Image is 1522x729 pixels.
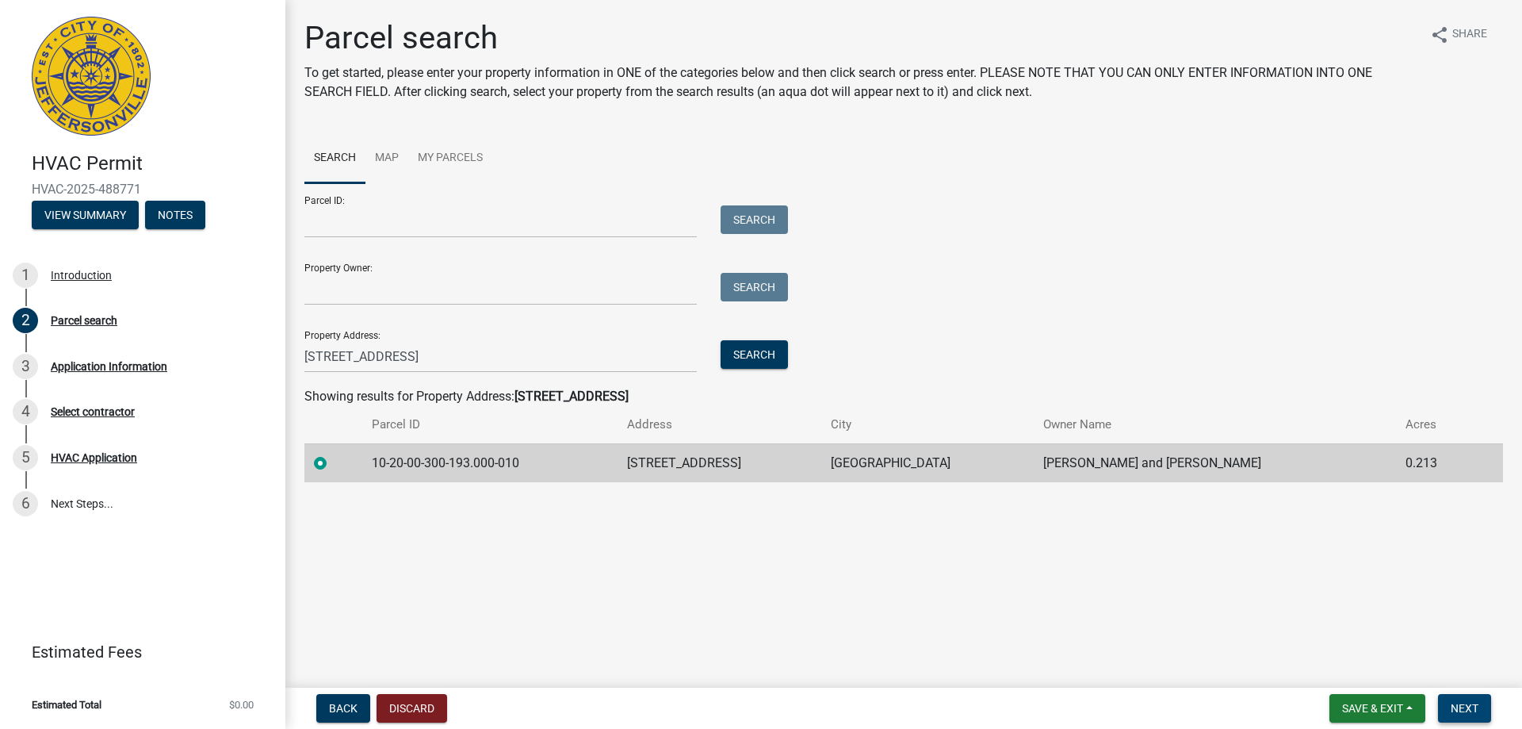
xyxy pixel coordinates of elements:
td: [STREET_ADDRESS] [618,443,821,482]
a: Estimated Fees [13,636,260,668]
td: [PERSON_NAME] and [PERSON_NAME] [1034,443,1397,482]
div: 6 [13,491,38,516]
a: My Parcels [408,133,492,184]
td: 0.213 [1396,443,1474,482]
img: City of Jeffersonville, Indiana [32,17,151,136]
span: Share [1452,25,1487,44]
th: City [821,406,1034,443]
div: 3 [13,354,38,379]
th: Acres [1396,406,1474,443]
span: $0.00 [229,700,254,710]
div: Application Information [51,361,167,372]
span: Save & Exit [1342,702,1403,715]
wm-modal-confirm: Notes [145,209,205,222]
div: Showing results for Property Address: [304,387,1503,406]
a: Search [304,133,365,184]
button: Back [316,694,370,723]
span: Back [329,702,358,715]
button: Search [721,205,788,234]
button: shareShare [1417,19,1500,50]
button: Search [721,273,788,301]
button: Next [1438,694,1491,723]
div: 2 [13,308,38,333]
button: Save & Exit [1329,694,1425,723]
th: Owner Name [1034,406,1397,443]
span: HVAC-2025-488771 [32,182,254,197]
span: Next [1451,702,1478,715]
button: Discard [377,694,447,723]
h4: HVAC Permit [32,152,273,175]
td: 10-20-00-300-193.000-010 [362,443,617,482]
td: [GEOGRAPHIC_DATA] [821,443,1034,482]
div: 4 [13,399,38,424]
button: View Summary [32,201,139,229]
div: Parcel search [51,315,117,326]
div: Select contractor [51,406,135,417]
p: To get started, please enter your property information in ONE of the categories below and then cl... [304,63,1417,102]
div: Introduction [51,270,112,281]
th: Parcel ID [362,406,617,443]
strong: [STREET_ADDRESS] [514,389,629,404]
div: 5 [13,445,38,470]
div: HVAC Application [51,452,137,463]
a: Map [365,133,408,184]
button: Search [721,340,788,369]
button: Notes [145,201,205,229]
h1: Parcel search [304,19,1417,57]
wm-modal-confirm: Summary [32,209,139,222]
i: share [1430,25,1449,44]
div: 1 [13,263,38,288]
span: Estimated Total [32,700,101,710]
th: Address [618,406,821,443]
